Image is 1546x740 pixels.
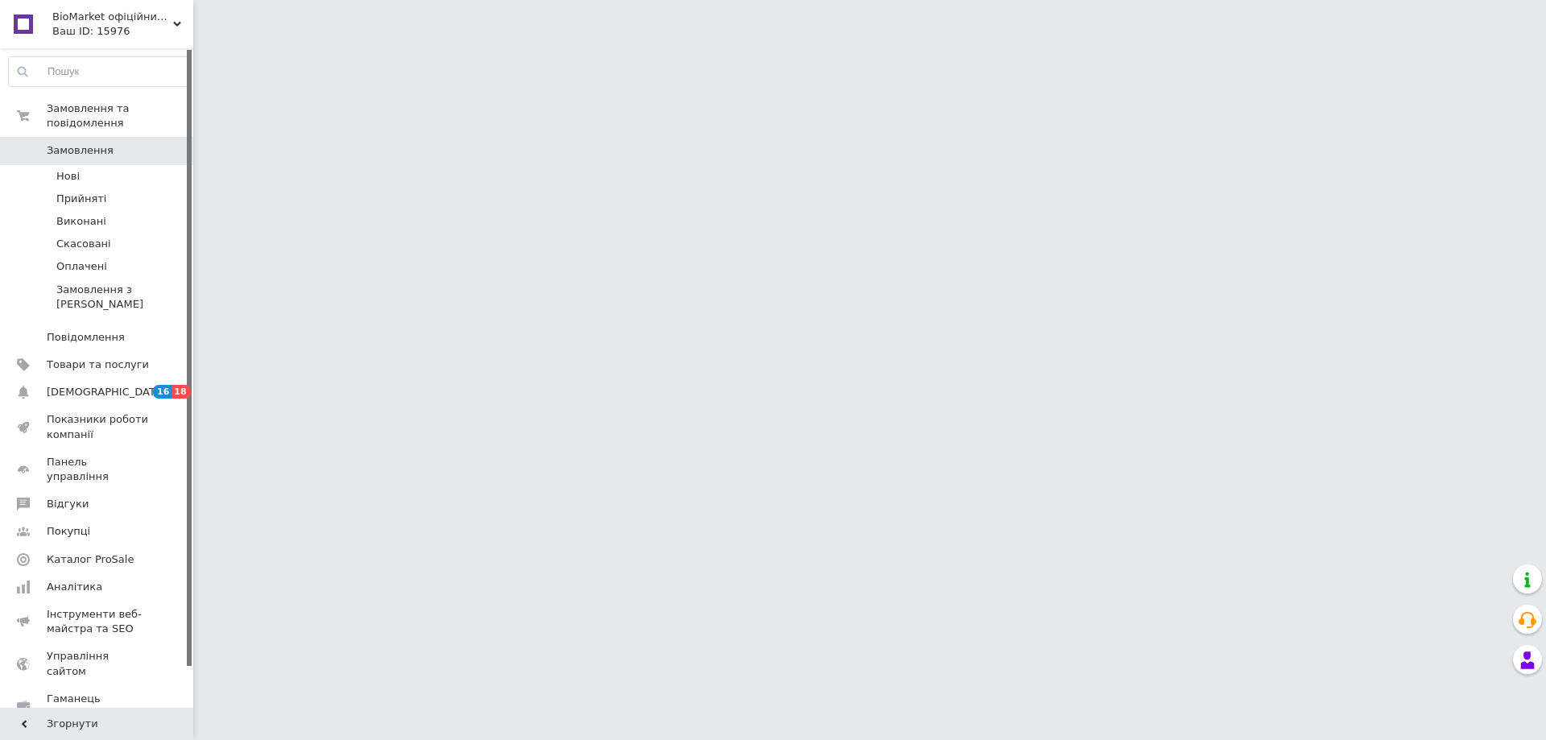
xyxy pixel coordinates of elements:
[47,412,149,441] span: Показники роботи компанії
[52,10,173,24] span: BioMarket офіційний магазин провідних компаній.
[47,552,134,567] span: Каталог ProSale
[47,330,125,345] span: Повідомлення
[47,607,149,636] span: Інструменти веб-майстра та SEO
[47,143,114,158] span: Замовлення
[47,358,149,372] span: Товари та послуги
[56,283,188,312] span: Замовлення з [PERSON_NAME]
[56,237,111,251] span: Скасовані
[56,259,107,274] span: Оплачені
[56,192,106,206] span: Прийняті
[56,169,80,184] span: Нові
[52,24,193,39] div: Ваш ID: 15976
[47,101,193,130] span: Замовлення та повідомлення
[47,497,89,511] span: Відгуки
[47,692,149,721] span: Гаманець компанії
[47,649,149,678] span: Управління сайтом
[153,385,172,399] span: 16
[172,385,190,399] span: 18
[47,455,149,484] span: Панель управління
[56,214,106,229] span: Виконані
[9,57,189,86] input: Пошук
[47,385,166,399] span: [DEMOGRAPHIC_DATA]
[47,580,102,594] span: Аналітика
[47,524,90,539] span: Покупці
